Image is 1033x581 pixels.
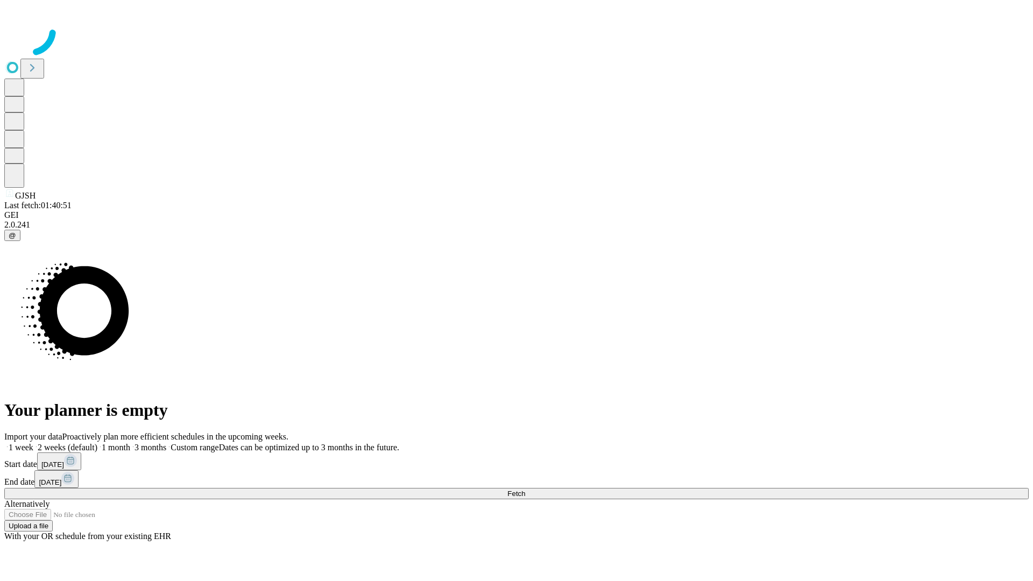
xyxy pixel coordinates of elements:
[4,230,20,241] button: @
[4,432,62,441] span: Import your data
[4,470,1029,488] div: End date
[9,231,16,239] span: @
[4,520,53,532] button: Upload a file
[102,443,130,452] span: 1 month
[4,488,1029,499] button: Fetch
[4,499,49,508] span: Alternatively
[15,191,36,200] span: GJSH
[9,443,33,452] span: 1 week
[34,470,79,488] button: [DATE]
[39,478,61,486] span: [DATE]
[62,432,288,441] span: Proactively plan more efficient schedules in the upcoming weeks.
[4,210,1029,220] div: GEI
[37,452,81,470] button: [DATE]
[171,443,218,452] span: Custom range
[38,443,97,452] span: 2 weeks (default)
[4,220,1029,230] div: 2.0.241
[507,490,525,498] span: Fetch
[219,443,399,452] span: Dates can be optimized up to 3 months in the future.
[41,460,64,469] span: [DATE]
[4,532,171,541] span: With your OR schedule from your existing EHR
[4,400,1029,420] h1: Your planner is empty
[135,443,166,452] span: 3 months
[4,201,72,210] span: Last fetch: 01:40:51
[4,452,1029,470] div: Start date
